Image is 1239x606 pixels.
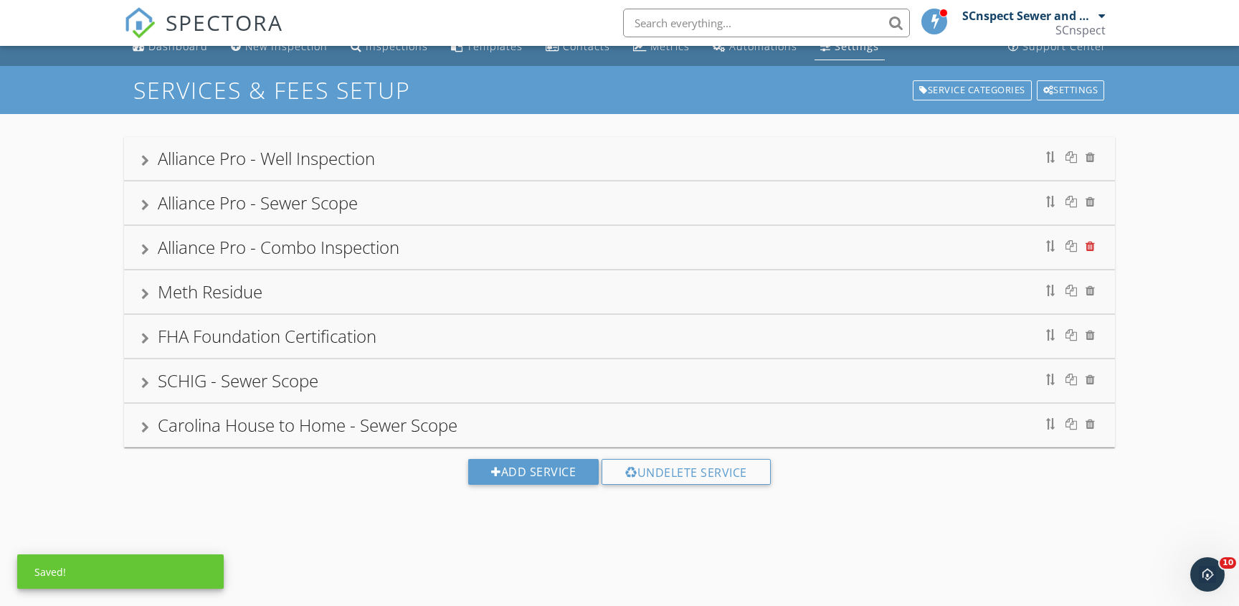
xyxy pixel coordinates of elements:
div: Add Service [468,459,599,485]
div: Alliance Pro - Combo Inspection [158,235,399,259]
a: Service Categories [911,79,1033,102]
span: SPECTORA [166,7,283,37]
div: SCnspect [1055,23,1106,37]
span: 10 [1220,557,1236,569]
img: The Best Home Inspection Software - Spectora [124,7,156,39]
a: Support Center [1002,34,1112,60]
a: Automations (Basic) [707,34,803,60]
div: Alliance Pro - Well Inspection [158,146,375,170]
a: Settings [815,34,885,60]
div: Carolina House to Home - Sewer Scope [158,413,457,437]
div: Templates [467,39,523,53]
div: Inspections [366,39,428,53]
h1: SERVICES & FEES SETUP [133,77,1106,103]
a: Inspections [345,34,434,60]
iframe: Intercom live chat [1190,557,1225,592]
div: Service Categories [913,80,1032,100]
div: Meth Residue [158,280,262,303]
div: Saved! [17,554,224,589]
div: Settings [835,39,879,53]
input: Search everything... [623,9,910,37]
div: Contacts [563,39,610,53]
div: SCnspect Sewer and Chimney Inspections [962,9,1095,23]
div: Undelete Service [602,459,771,485]
div: Settings [1037,80,1105,100]
div: Automations [729,39,797,53]
a: Contacts [540,34,616,60]
div: SCHIG - Sewer Scope [158,369,318,392]
div: New Inspection [245,39,328,53]
a: Metrics [627,34,696,60]
a: Templates [445,34,528,60]
div: FHA Foundation Certification [158,324,376,348]
div: Support Center [1022,39,1106,53]
a: SPECTORA [124,19,283,49]
a: Settings [1035,79,1106,102]
div: Metrics [650,39,690,53]
div: Alliance Pro - Sewer Scope [158,191,358,214]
